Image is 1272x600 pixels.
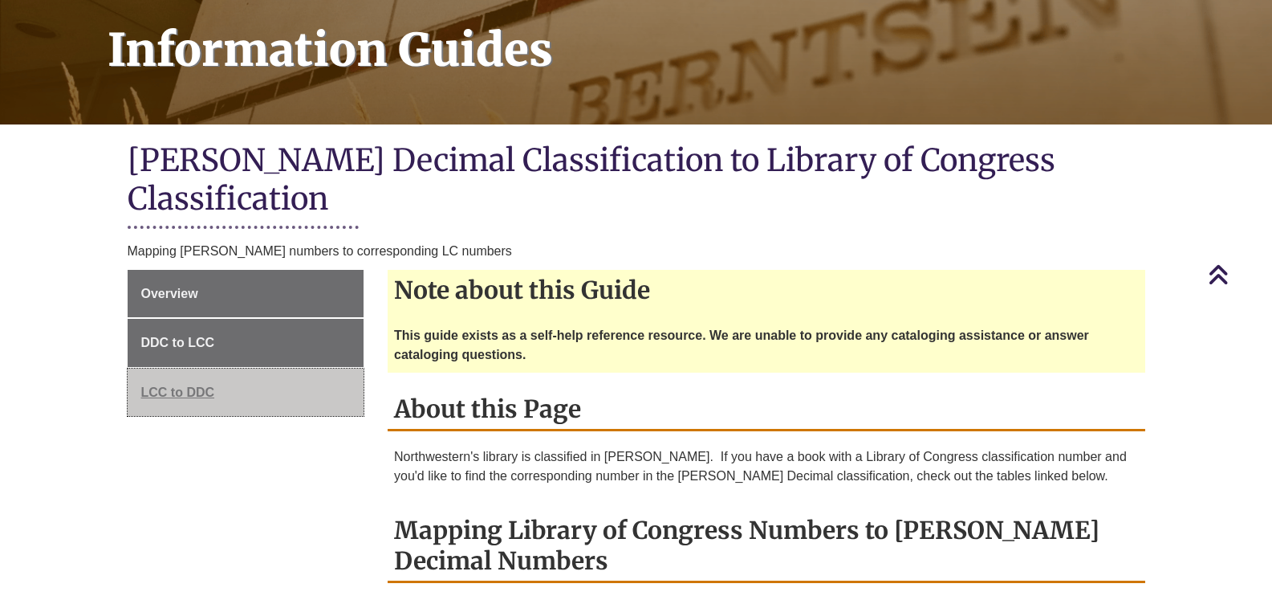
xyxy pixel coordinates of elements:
div: Guide Page Menu [128,270,364,417]
h1: [PERSON_NAME] Decimal Classification to Library of Congress Classification [128,141,1145,222]
a: LCC to DDC [128,369,364,417]
span: Mapping [PERSON_NAME] numbers to corresponding LC numbers [128,244,512,258]
h2: Note about this Guide [388,270,1145,310]
span: DDC to LCC [141,336,215,349]
a: Back to Top [1208,263,1268,285]
span: LCC to DDC [141,386,215,399]
p: Northwestern's library is classified in [PERSON_NAME]. If you have a book with a Library of Congr... [394,447,1139,486]
a: DDC to LCC [128,319,364,367]
h2: Mapping Library of Congress Numbers to [PERSON_NAME] Decimal Numbers [388,510,1145,583]
a: Overview [128,270,364,318]
span: Overview [141,287,198,300]
strong: This guide exists as a self-help reference resource. We are unable to provide any cataloging assi... [394,329,1089,361]
h2: About this Page [388,389,1145,431]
